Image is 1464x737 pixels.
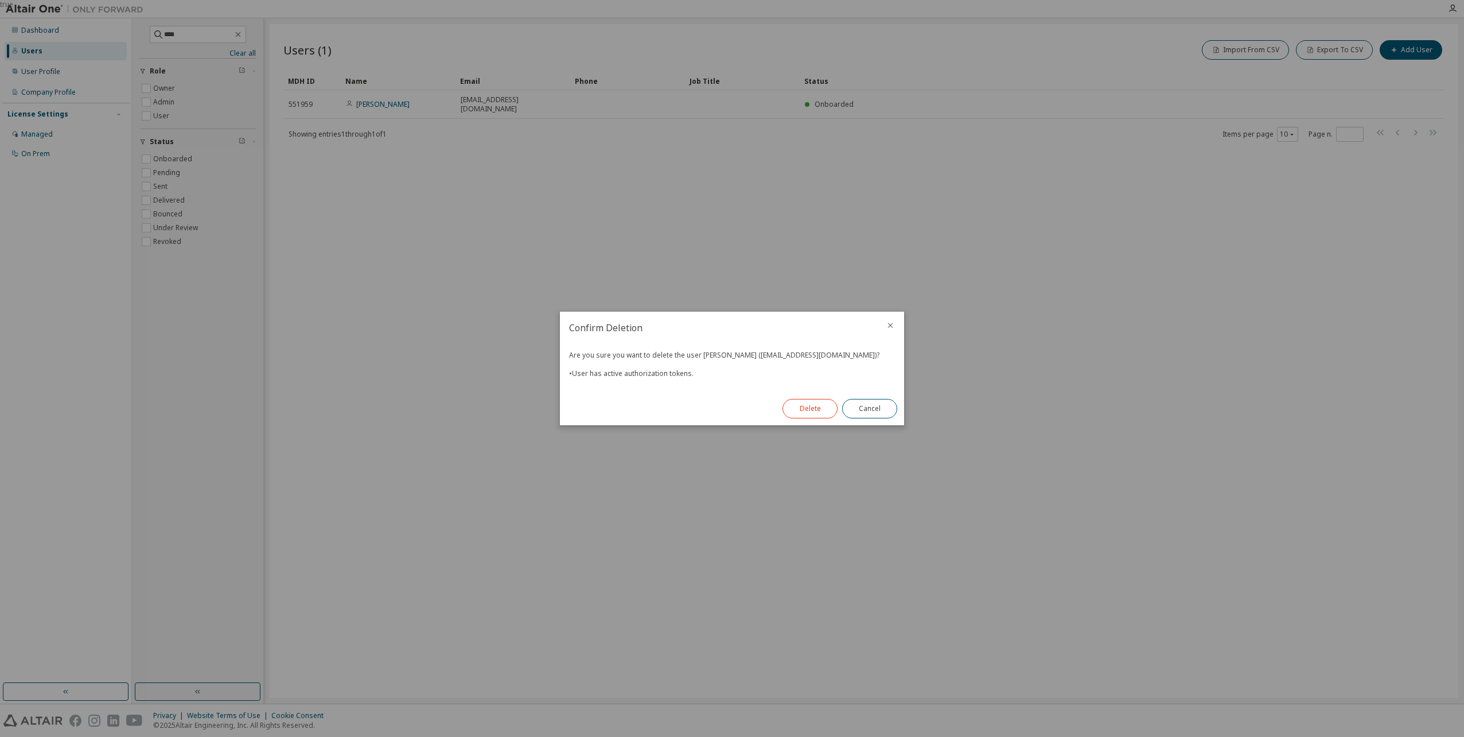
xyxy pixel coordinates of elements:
[560,312,877,344] h2: Confirm Deletion
[569,369,890,378] div: • User has active authorization tokens.
[886,321,895,330] button: close
[842,399,897,418] button: Cancel
[569,350,879,360] span: Are you sure you want to delete the user [PERSON_NAME] ([EMAIL_ADDRESS][DOMAIN_NAME])?
[782,399,838,418] button: Delete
